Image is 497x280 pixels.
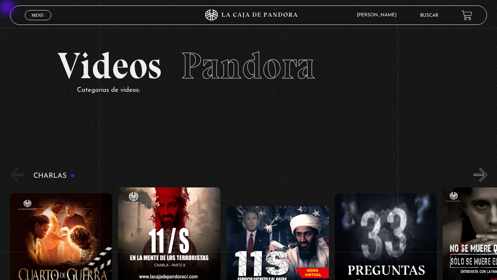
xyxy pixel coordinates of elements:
[181,44,315,88] span: Pandora
[29,19,47,25] span: Cerrar
[474,168,487,182] button: Next
[10,168,24,182] button: Previous
[31,13,44,17] span: Menu
[462,10,472,21] a: View your shopping cart
[420,13,438,18] a: Buscar
[33,172,75,180] h3: Charlas
[353,13,404,17] span: [PERSON_NAME]
[57,47,439,84] h2: Videos
[77,84,439,96] p: Categorías de videos:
